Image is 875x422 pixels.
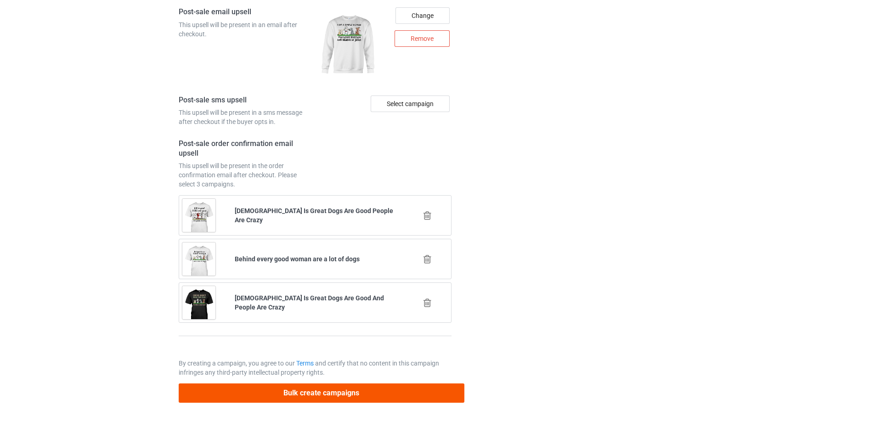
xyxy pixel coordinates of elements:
[179,161,312,189] div: This upsell will be present in the order confirmation email after checkout. Please select 3 campa...
[179,96,312,105] h4: Post-sale sms upsell
[179,20,312,39] div: This upsell will be present in an email after checkout.
[395,30,450,47] div: Remove
[179,359,452,377] p: By creating a campaign, you agree to our and certify that no content in this campaign infringes a...
[179,7,312,17] h4: Post-sale email upsell
[395,7,450,24] div: Change
[235,255,360,263] b: Behind every good woman are a lot of dogs
[179,139,312,158] h4: Post-sale order confirmation email upsell
[318,7,378,83] img: regular.jpg
[235,207,393,224] b: [DEMOGRAPHIC_DATA] Is Great Dogs Are Good People Are Crazy
[296,360,314,367] a: Terms
[179,108,312,126] div: This upsell will be present in a sms message after checkout if the buyer opts in.
[235,294,384,311] b: [DEMOGRAPHIC_DATA] Is Great Dogs Are Good And People Are Crazy
[371,96,450,112] div: Select campaign
[179,383,464,402] button: Bulk create campaigns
